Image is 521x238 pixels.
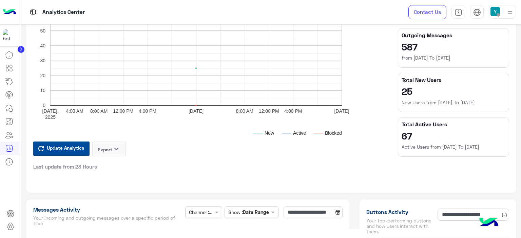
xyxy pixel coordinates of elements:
span: Last update from 23 Hours [33,163,97,170]
a: Contact Us [408,5,446,19]
img: userImage [490,7,500,16]
a: tab [451,5,465,19]
button: Update Analytics [33,142,90,156]
text: 4:00 AM [66,108,83,113]
h2: 67 [402,130,505,141]
img: profile [506,8,514,17]
h5: Total New Users [402,77,505,83]
p: Analytics Center [42,8,85,17]
text: 50 [40,28,45,33]
span: Update Analytics [45,143,86,152]
h5: Total Active Users [402,121,505,128]
text: Active [293,130,306,135]
text: 30 [40,58,45,63]
img: 317874714732967 [3,29,15,42]
img: tab [455,8,462,16]
text: 40 [40,43,45,48]
h6: New Users from [DATE] To [DATE] [402,99,505,106]
text: New [265,130,274,135]
h6: Active Users from [DATE] To [DATE] [402,144,505,150]
text: 4:00 PM [284,108,302,113]
text: 2025 [45,114,55,120]
text: 12:00 PM [258,108,279,113]
text: Blocked [325,130,342,135]
text: [DATE] [188,108,203,113]
h2: 587 [402,41,505,52]
h6: from [DATE] To [DATE] [402,55,505,61]
img: hulul-logo.png [477,211,501,235]
h2: 25 [402,86,505,96]
text: 4:00 PM [138,108,156,113]
i: keyboard_arrow_down [112,145,120,153]
h1: Messages Activity [33,206,183,213]
text: 20 [40,73,45,78]
img: tab [473,8,481,16]
text: 12:00 PM [113,108,133,113]
h1: Buttons Activity [366,209,435,215]
img: Logo [3,5,16,19]
text: [DATE], [42,108,58,113]
text: 8:00 AM [236,108,253,113]
h5: Outgoing Messages [402,32,505,39]
text: [DATE] [334,108,349,113]
button: Exportkeyboard_arrow_down [92,142,126,156]
text: 0 [43,103,45,108]
h5: Your top-performing buttons and how users interact with them. [366,218,435,234]
text: 10 [40,88,45,93]
h5: Your incoming and outgoing messages over a specific period of time [33,215,183,226]
text: 8:00 AM [90,108,107,113]
img: tab [29,8,37,16]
